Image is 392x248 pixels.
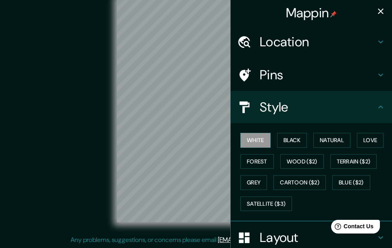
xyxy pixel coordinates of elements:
[280,154,324,169] button: Wood ($2)
[71,235,319,245] p: Any problems, suggestions, or concerns please email .
[320,217,383,239] iframe: Help widget launcher
[313,133,350,148] button: Natural
[231,26,392,58] div: Location
[330,154,377,169] button: Terrain ($2)
[260,67,376,83] h4: Pins
[260,34,376,50] h4: Location
[218,236,317,244] a: [EMAIL_ADDRESS][DOMAIN_NAME]
[231,91,392,123] div: Style
[260,229,376,246] h4: Layout
[277,133,307,148] button: Black
[286,5,337,21] h4: Mappin
[240,196,292,211] button: Satellite ($3)
[231,59,392,91] div: Pins
[357,133,384,148] button: Love
[240,175,267,190] button: Grey
[260,99,376,115] h4: Style
[240,133,271,148] button: White
[330,11,337,17] img: pin-icon.png
[240,154,274,169] button: Forest
[273,175,326,190] button: Cartoon ($2)
[332,175,370,190] button: Blue ($2)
